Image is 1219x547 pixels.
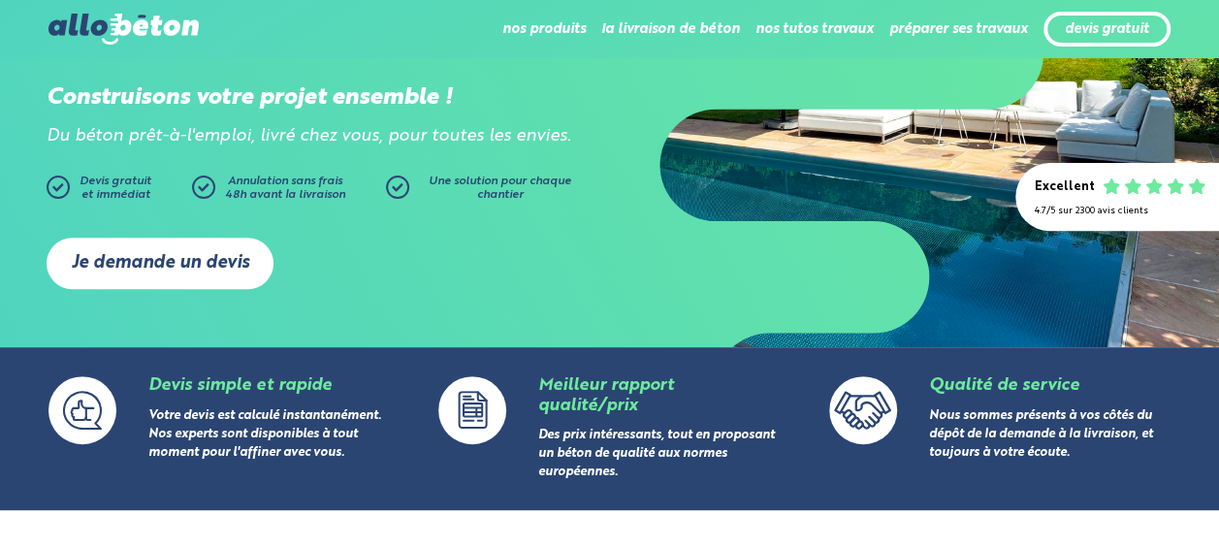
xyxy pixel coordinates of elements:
[755,6,874,52] li: nos tutos travaux
[502,6,586,52] li: nos produits
[538,429,775,478] a: Des prix intéressants, tout en proposant un béton de qualité aux normes européennes.
[48,14,198,45] img: allobéton
[47,86,452,110] strong: Construisons votre projet ensemble !
[1035,206,1200,216] div: 4.7/5 sur 2300 avis clients
[47,238,273,289] a: Je demande un devis
[1035,180,1095,195] div: Excellent
[148,409,381,459] a: Votre devis est calculé instantanément. Nos experts sont disponibles à tout moment pour l'affiner...
[929,377,1079,394] a: Qualité de service
[889,6,1028,52] li: préparer ses travaux
[538,377,674,413] a: Meilleur rapport qualité/prix
[148,377,332,394] a: Devis simple et rapide
[47,176,182,209] a: Devis gratuitet immédiat
[47,128,570,145] i: Du béton prêt-à-l'emploi, livré chez vous, pour toutes les envies.
[429,176,571,201] span: Une solution pour chaque chantier
[80,176,151,201] span: Devis gratuit et immédiat
[1065,21,1149,38] a: devis gratuit
[601,6,740,52] li: la livraison de béton
[225,176,344,201] span: Annulation sans frais 48h avant la livraison
[192,176,386,209] a: Annulation sans frais48h avant la livraison
[386,176,580,209] a: Une solution pour chaque chantier
[929,409,1153,459] a: Nous sommes présents à vos côtés du dépôt de la demande à la livraison, et toujours à votre écoute.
